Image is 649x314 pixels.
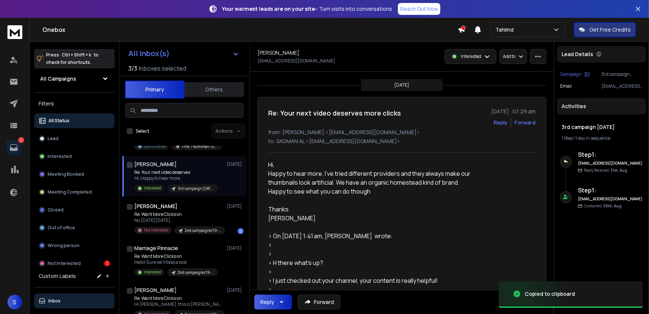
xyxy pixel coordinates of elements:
[254,295,292,310] button: Reply
[139,64,186,73] h3: Inboxes selected
[578,196,643,202] h6: [EMAIL_ADDRESS][DOMAIN_NAME]
[34,167,115,182] button: Meeting Booked
[136,128,149,134] label: Select
[34,185,115,200] button: Meeting Completed
[34,203,115,217] button: Closed
[48,118,70,124] p: All Status
[603,203,621,208] span: 30th, Aug
[227,245,244,251] p: [DATE]
[34,256,115,271] button: Not Interested1
[178,186,213,191] p: 3rd campaign [DATE]
[34,220,115,235] button: Out of office
[557,98,646,114] div: Activities
[562,135,642,141] div: |
[48,207,64,213] p: Closed
[134,217,224,223] p: No [DATE][DATE],
[18,137,24,143] p: 1
[48,225,75,231] p: Out of office
[46,51,99,66] p: Press to check for shortcuts.
[584,168,627,173] p: Reply Received
[562,51,593,58] p: Lead Details
[227,203,244,209] p: [DATE]
[34,131,115,146] button: Lead
[34,113,115,128] button: All Status
[104,260,110,266] div: 1
[7,25,22,39] img: logo
[575,135,610,141] span: 1 day in sequence
[268,108,401,118] h1: Re: Your next video deserves more clicks
[268,129,536,136] p: from: [PERSON_NAME] <[EMAIL_ADDRESS][DOMAIN_NAME]>
[238,228,244,234] div: 1
[34,238,115,253] button: Wrong person
[134,211,224,217] p: Re: Want More Clicks on
[491,108,536,115] p: [DATE] : 07:29 am
[589,26,631,33] p: Get Free Credits
[48,189,92,195] p: Meeting Completed
[7,295,22,310] button: S
[39,272,76,280] h3: Custom Labels
[48,136,58,142] p: Lead
[495,26,517,33] p: Tahimd
[42,25,458,34] h1: Onebox
[578,186,643,195] h6: Step 1 :
[398,3,440,15] a: Reach Out Now
[461,54,481,59] p: Interested
[503,54,515,59] p: Add to
[222,5,315,12] strong: Your warmest leads are on your site
[128,50,170,57] h1: All Inbox(s)
[134,203,177,210] h1: [PERSON_NAME]
[227,161,244,167] p: [DATE]
[6,140,21,155] a: 1
[61,51,92,59] span: Ctrl + Shift + k
[562,123,642,131] h1: 3rd campaign [DATE]
[578,161,643,166] h6: [EMAIL_ADDRESS][DOMAIN_NAME]
[601,71,643,77] p: 3rd campaign [DATE]
[34,149,115,164] button: Interested
[395,82,409,88] p: [DATE]
[134,295,224,301] p: Re: Want More Clicks on
[268,137,536,145] p: to: SADMAN AL <[EMAIL_ADDRESS][DOMAIN_NAME]>
[562,135,573,141] span: 1 Step
[185,228,221,233] p: 2nd campaigns/19-8-25
[34,98,115,109] h3: Filters
[578,150,643,159] h6: Step 1 :
[144,185,161,191] p: Interested
[48,243,80,249] p: Wrong person
[610,168,627,173] span: 31st, Aug
[584,203,621,209] p: Contacted
[134,259,218,265] p: Hello! Sure we’ll take a look
[494,119,508,126] button: Reply
[125,81,184,98] button: Primary
[134,253,218,259] p: Re: Want More Clicks on
[134,245,178,252] h1: Marriage Pinnacle
[48,298,61,304] p: Inbox
[128,64,137,73] span: 3 / 3
[48,260,81,266] p: Not Interested
[222,5,392,13] p: – Turn visits into conversations
[34,71,115,86] button: All Campaigns
[34,294,115,308] button: Inbox
[40,75,76,82] h1: All Campaigns
[144,269,161,275] p: Interested
[144,227,168,233] p: Not Interested
[298,295,340,310] button: Forward
[122,46,245,61] button: All Inbox(s)
[260,298,274,306] div: Reply
[144,143,166,149] p: Out Of Office
[257,58,335,64] p: [EMAIL_ADDRESS][DOMAIN_NAME]
[134,161,177,168] h1: [PERSON_NAME]
[184,81,244,98] button: Others
[560,71,590,77] button: Campaign
[134,175,218,181] p: Hi, Happy to hear more.
[525,290,575,298] div: Copied to clipboard
[514,119,536,126] div: Forward
[574,22,636,37] button: Get Free Credits
[134,301,224,307] p: Hi [PERSON_NAME], this is [PERSON_NAME],
[560,83,572,89] p: Email
[182,144,218,149] p: First Thumbnail 100 leads/ [DATE]
[48,171,84,177] p: Meeting Booked
[134,287,177,294] h1: [PERSON_NAME]
[134,169,218,175] p: Re: Your next video deserves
